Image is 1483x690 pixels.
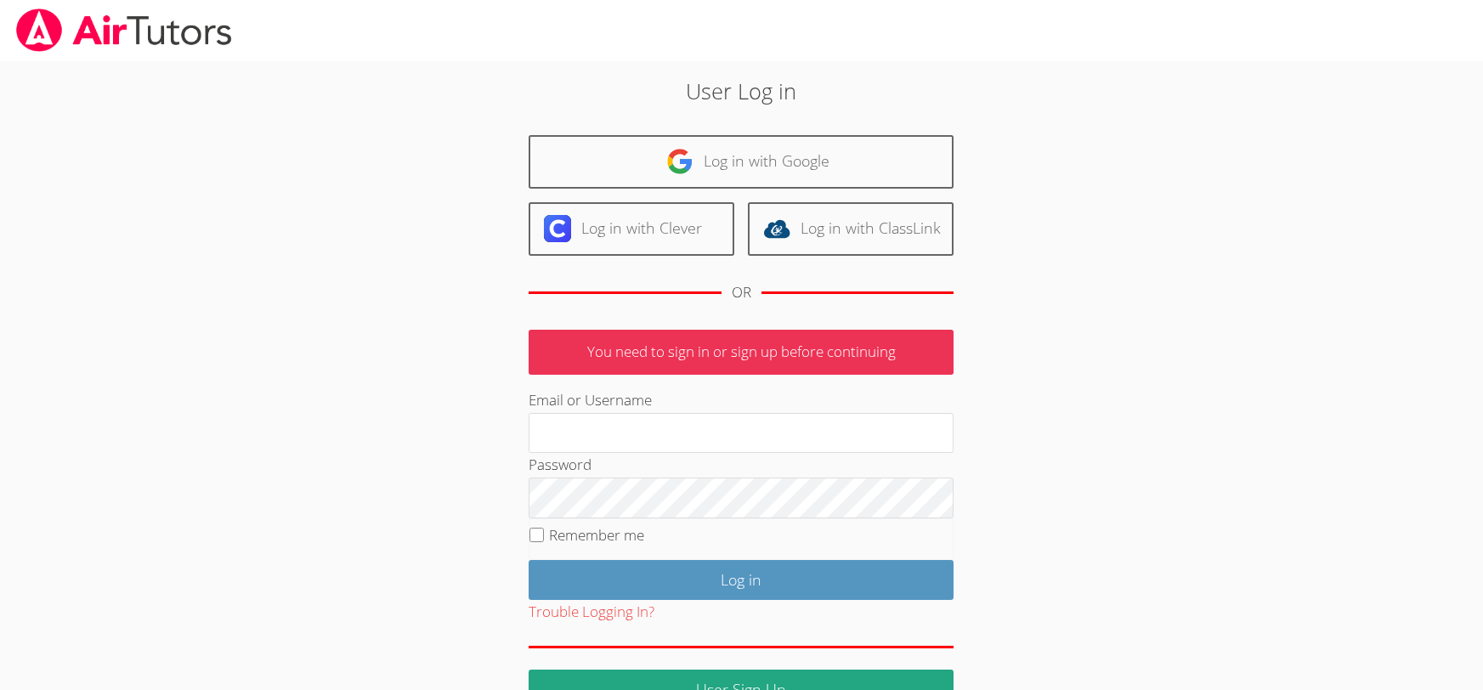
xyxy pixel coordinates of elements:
p: You need to sign in or sign up before continuing [529,330,954,375]
img: airtutors_banner-c4298cdbf04f3fff15de1276eac7730deb9818008684d7c2e4769d2f7ddbe033.png [14,8,234,52]
h2: User Log in [341,75,1141,107]
a: Log in with Clever [529,202,734,256]
img: google-logo-50288ca7cdecda66e5e0955fdab243c47b7ad437acaf1139b6f446037453330a.svg [666,148,693,175]
img: clever-logo-6eab21bc6e7a338710f1a6ff85c0baf02591cd810cc4098c63d3a4b26e2feb20.svg [544,215,571,242]
a: Log in with ClassLink [748,202,954,256]
div: OR [732,280,751,305]
a: Log in with Google [529,135,954,189]
button: Trouble Logging In? [529,600,654,625]
label: Password [529,455,592,474]
input: Log in [529,560,954,600]
label: Email or Username [529,390,652,410]
img: classlink-logo-d6bb404cc1216ec64c9a2012d9dc4662098be43eaf13dc465df04b49fa7ab582.svg [763,215,790,242]
label: Remember me [549,525,644,545]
